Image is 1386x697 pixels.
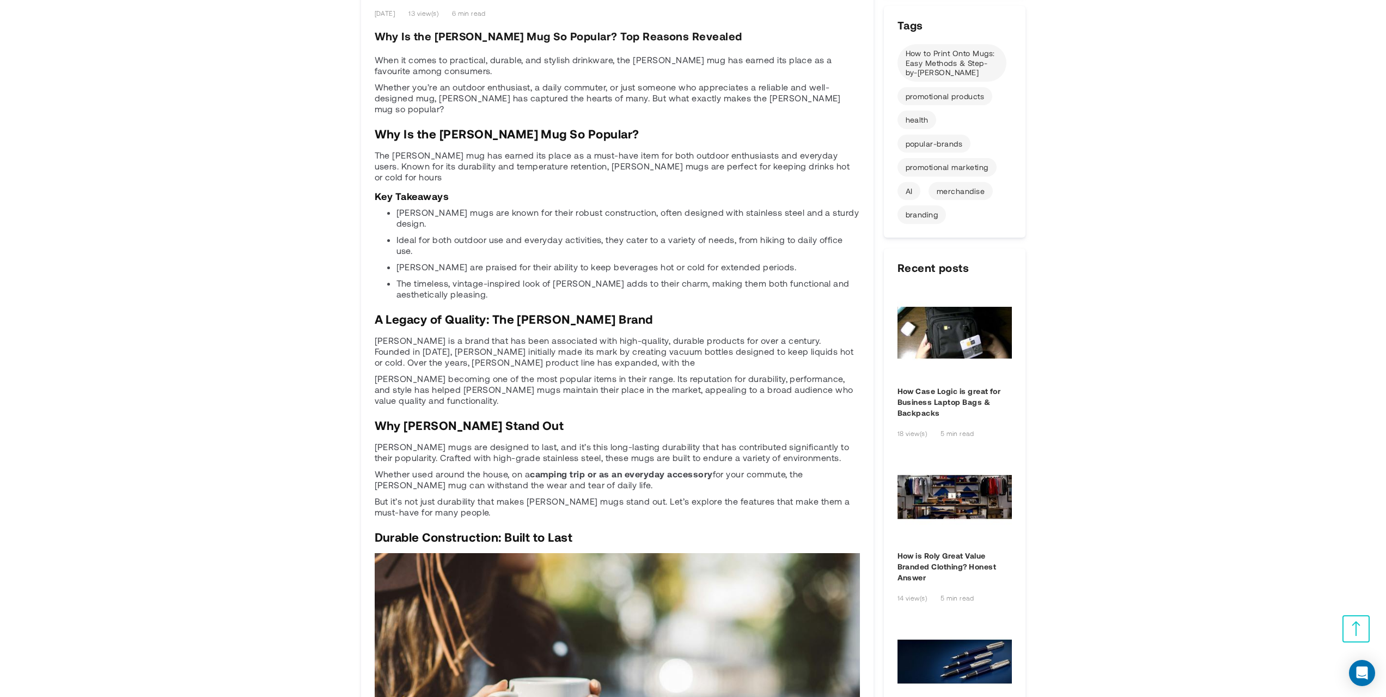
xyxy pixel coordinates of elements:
[375,9,395,17] span: [DATE]
[884,6,1025,44] h3: Tags
[396,207,860,229] li: [PERSON_NAME] mugs are known for their robust construction, often designed with stainless steel a...
[897,44,1006,82] a: How to Print Onto Mugs: Easy Methods & Step-by-[PERSON_NAME]
[941,594,974,602] span: 5 min read
[375,469,860,490] p: Whether used around the house, on a for your commute, the [PERSON_NAME] mug can withstand the wea...
[408,9,438,17] span: 13 view(s)
[375,441,860,463] p: [PERSON_NAME] mugs are designed to last, and it’s this long-lasting durability that has contribut...
[941,429,974,438] span: 5 min read
[897,386,1012,419] a: How Case Logic is great for Business Laptop Bags & Backpacks
[375,531,860,542] h2: Durable Construction: Built to Last
[375,150,860,183] p: The [PERSON_NAME] mug has earned its place as a must-have item for both outdoor enthusiasts and e...
[396,278,860,300] li: The timeless, vintage-inspired look of [PERSON_NAME] adds to their charm, making them both functi...
[375,82,860,114] p: Whether you’re an outdoor enthusiast, a daily commuter, or just someone who appreciates a reliabl...
[897,87,993,106] a: promotional products
[897,135,971,153] a: popular-brands
[530,469,712,479] strong: camping trip or as an everyday accessory
[884,249,1025,287] h3: Recent posts
[897,111,937,129] a: health
[897,550,1012,583] a: How is Roly Great Value Branded Clothing? Honest Answer
[897,451,1012,543] img: How is Roly Great Value Branded Clothing list img
[396,262,860,272] li: [PERSON_NAME] are praised for their ability to keep beverages hot or cold for extended periods.
[396,234,860,256] li: Ideal for both outdoor use and everyday activities, they cater to a variety of needs, from hiking...
[897,451,1012,545] a: How is Roly Great Value Branded Clothing? Honest Answer
[375,373,860,406] p: [PERSON_NAME] becoming one of the most popular items in their range. Its reputation for durabilit...
[1349,660,1375,686] div: Open Intercom Messenger
[897,205,947,224] a: branding
[897,287,1012,380] a: How Case Logic is great for Business Laptop Bags & Backpacks
[375,128,860,139] h2: Why Is the [PERSON_NAME] Mug So Popular?
[375,335,860,368] p: [PERSON_NAME] is a brand that has been associated with high-quality, durable products for over a ...
[375,420,860,431] h2: Why [PERSON_NAME] Stand Out
[375,29,742,43] a: Why Is the Stanley Mug So Popular? Top Reasons Revealed
[375,496,860,518] p: But it’s not just durability that makes [PERSON_NAME] mugs stand out. Let’s explore the features ...
[897,287,1012,378] img: How Case Logic is great for Business Laptop Bags & Backpacks list img
[452,9,485,17] span: 6 min read
[897,594,927,602] span: 14 view(s)
[375,313,860,324] h2: A Legacy of Quality: The [PERSON_NAME] Brand
[897,158,997,177] a: promotional marketing
[897,429,927,438] span: 18 view(s)
[375,191,860,202] h3: Key Takeaways
[375,54,860,76] p: When it comes to practical, durable, and stylish drinkware, the [PERSON_NAME] mug has earned its ...
[897,182,921,201] a: AI
[929,182,993,201] a: merchandise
